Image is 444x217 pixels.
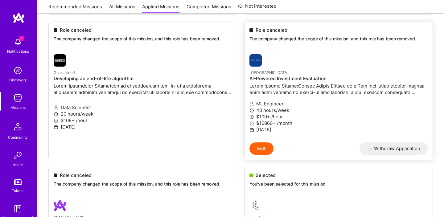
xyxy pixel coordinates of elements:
[249,36,428,42] p: The company changed the scope of this mission, and this role has been removed.
[249,121,254,126] i: icon MoneyGray
[249,128,254,132] i: icon Calendar
[249,142,273,155] button: Edit
[10,104,26,111] div: Missions
[7,48,29,55] div: Notifications
[249,83,428,96] p: Lorem Ipsumd Sitame:Consec Adipis Elitsed do e Tem Inci-utlab etdolor magnaa enim admi veniamq no...
[109,3,135,14] a: All Missions
[12,149,24,162] img: Invite
[12,12,25,23] img: logo
[249,107,428,113] p: 40 hours/week
[12,64,24,77] img: discovery
[12,187,24,194] div: Tokens
[249,126,428,133] p: [DATE]
[249,120,428,126] p: $16860+ /month
[249,102,254,106] i: icon Applicant
[19,36,24,41] span: 1
[256,27,287,33] span: Role canceled
[12,36,24,48] img: bell
[245,49,433,142] a: Staple Street Capital company logo[GEOGRAPHIC_DATA]AI-Powered Investment EvaluationLorem Ipsumd S...
[249,76,428,81] h4: AI-Powered Investment Evaluation
[12,92,24,104] img: teamwork
[249,70,289,75] small: [GEOGRAPHIC_DATA]
[12,203,24,215] img: guide book
[249,100,428,107] p: ML Engineer
[249,115,254,119] i: icon MoneyGray
[249,108,254,113] i: icon Clock
[9,77,27,83] div: Discovery
[249,54,262,67] img: Staple Street Capital company logo
[249,113,428,120] p: $109+ /hour
[238,2,277,14] a: Not Interested
[14,179,22,185] img: tokens
[10,119,25,134] img: Community
[360,142,428,155] button: Withdraw Application
[48,3,102,14] a: Recommended Missions
[8,134,28,141] div: Community
[13,162,23,168] div: Invite
[187,3,231,14] a: Completed Missions
[142,3,179,14] a: Applied Missions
